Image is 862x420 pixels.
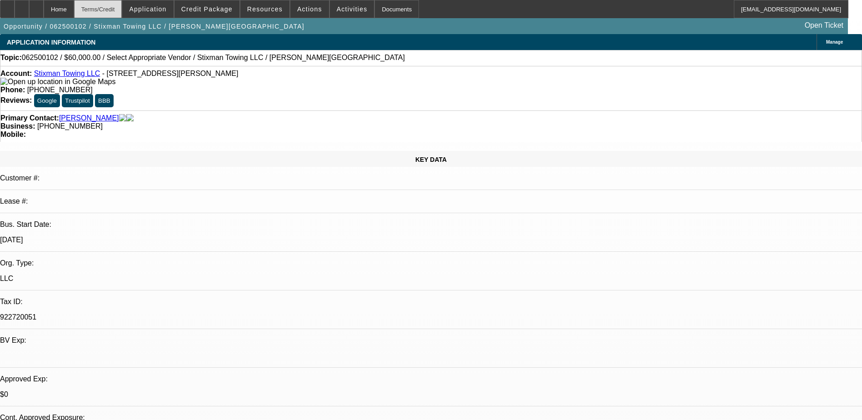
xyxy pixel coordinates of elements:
button: Application [122,0,173,18]
span: KEY DATA [415,156,447,163]
span: Resources [247,5,283,13]
button: Google [34,94,60,107]
a: [PERSON_NAME] [59,114,119,122]
span: - [STREET_ADDRESS][PERSON_NAME] [102,70,239,77]
strong: Reviews: [0,96,32,104]
span: [PHONE_NUMBER] [27,86,93,94]
span: Credit Package [181,5,233,13]
span: Activities [337,5,368,13]
button: BBB [95,94,114,107]
span: Opportunity / 062500102 / Stixman Towing LLC / [PERSON_NAME][GEOGRAPHIC_DATA] [4,23,304,30]
strong: Primary Contact: [0,114,59,122]
a: Open Ticket [801,18,847,33]
span: Actions [297,5,322,13]
button: Credit Package [174,0,239,18]
span: [PHONE_NUMBER] [37,122,103,130]
a: View Google Maps [0,78,115,85]
button: Resources [240,0,289,18]
span: 062500102 / $60,000.00 / Select Appropriate Vendor / Stixman Towing LLC / [PERSON_NAME][GEOGRAPHI... [22,54,405,62]
span: APPLICATION INFORMATION [7,39,95,46]
button: Trustpilot [62,94,93,107]
strong: Phone: [0,86,25,94]
strong: Business: [0,122,35,130]
img: facebook-icon.png [119,114,126,122]
strong: Account: [0,70,32,77]
a: Stixman Towing LLC [34,70,100,77]
img: linkedin-icon.png [126,114,134,122]
strong: Topic: [0,54,22,62]
span: Application [129,5,166,13]
button: Activities [330,0,374,18]
button: Actions [290,0,329,18]
strong: Mobile: [0,130,26,138]
img: Open up location in Google Maps [0,78,115,86]
span: Manage [826,40,843,45]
